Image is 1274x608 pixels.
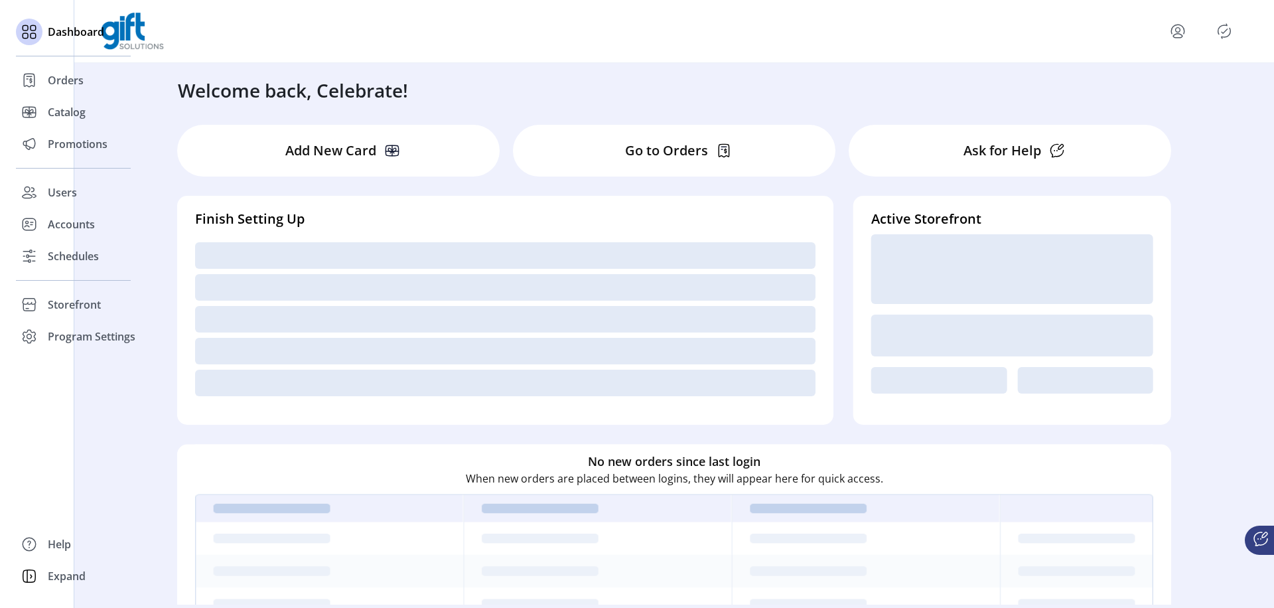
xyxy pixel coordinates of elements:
[48,72,84,88] span: Orders
[101,13,164,50] img: logo
[625,141,708,161] p: Go to Orders
[963,141,1041,161] p: Ask for Help
[48,536,71,552] span: Help
[285,141,376,161] p: Add New Card
[588,453,760,471] h6: No new orders since last login
[48,24,104,40] span: Dashboard
[48,297,101,313] span: Storefront
[48,568,86,584] span: Expand
[178,76,408,104] h3: Welcome back, Celebrate!
[48,216,95,232] span: Accounts
[871,209,1153,229] h4: Active Storefront
[48,136,107,152] span: Promotions
[48,104,86,120] span: Catalog
[48,185,77,200] span: Users
[1167,21,1188,42] button: menu
[195,209,815,229] h4: Finish Setting Up
[48,329,135,344] span: Program Settings
[466,471,883,487] p: When new orders are placed between logins, they will appear here for quick access.
[48,248,99,264] span: Schedules
[1214,21,1235,42] button: Publisher Panel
